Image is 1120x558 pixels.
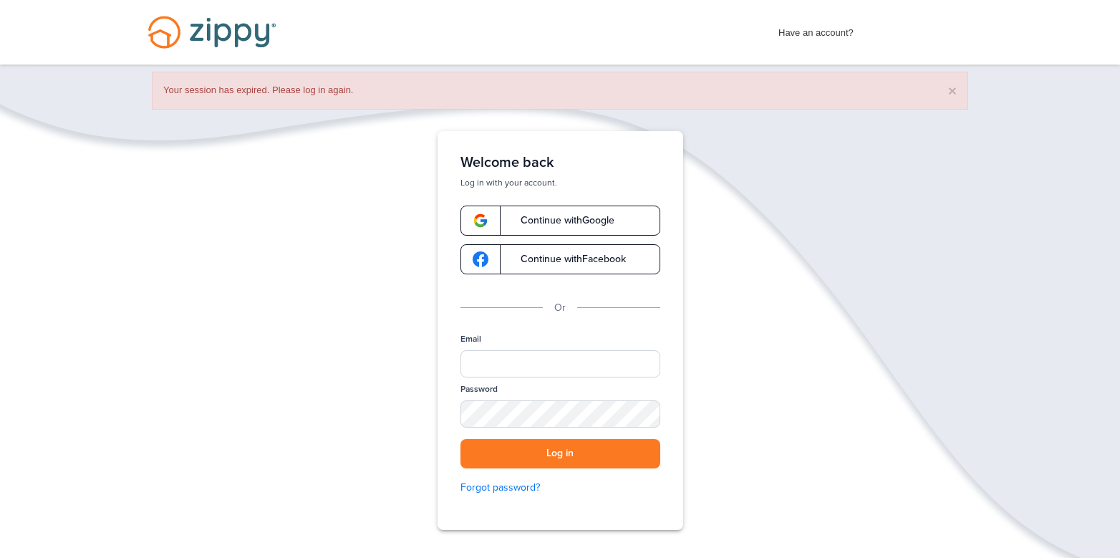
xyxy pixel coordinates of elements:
a: Forgot password? [460,480,660,496]
p: Log in with your account. [460,177,660,188]
label: Password [460,383,498,395]
input: Password [460,400,660,428]
p: Or [554,300,566,316]
a: google-logoContinue withFacebook [460,244,660,274]
button: Log in [460,439,660,468]
img: google-logo [473,213,488,229]
img: google-logo [473,251,488,267]
div: Your session has expired. Please log in again. [152,72,968,110]
span: Continue with Google [506,216,614,226]
button: × [948,83,957,98]
span: Have an account? [778,18,854,41]
label: Email [460,333,481,345]
input: Email [460,350,660,377]
h1: Welcome back [460,154,660,171]
a: google-logoContinue withGoogle [460,206,660,236]
span: Continue with Facebook [506,254,626,264]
